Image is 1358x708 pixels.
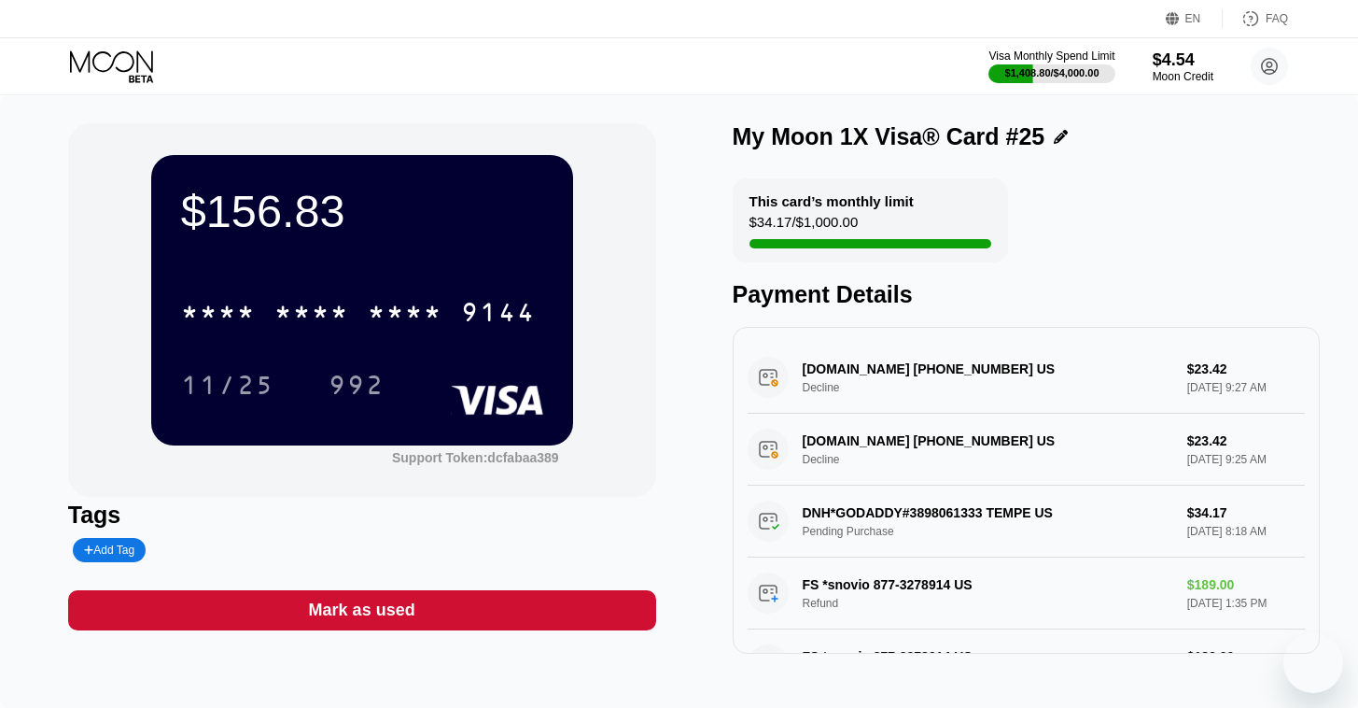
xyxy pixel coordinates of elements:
div: Add Tag [84,544,134,557]
div: Visa Monthly Spend Limit$1,408.80/$4,000.00 [988,50,1114,83]
div: This card’s monthly limit [749,193,914,209]
div: Moon Credit [1153,70,1213,83]
div: Visa Monthly Spend Limit [988,50,1114,63]
div: $156.83 [181,185,543,237]
div: $4.54Moon Credit [1153,50,1213,83]
div: 11/25 [181,373,274,403]
div: Support Token:dcfabaa389 [392,450,559,465]
div: 992 [315,361,399,408]
div: Tags [68,502,656,529]
div: Payment Details [733,281,1321,308]
div: 992 [329,373,385,403]
div: $1,408.80 / $4,000.00 [1005,67,1099,78]
div: EN [1185,12,1201,25]
div: $4.54 [1153,50,1213,70]
div: FAQ [1266,12,1288,25]
div: $34.17 / $1,000.00 [749,214,859,239]
div: FAQ [1223,9,1288,28]
iframe: Button to launch messaging window [1283,633,1343,693]
div: Mark as used [309,600,415,621]
div: My Moon 1X Visa® Card #25 [733,123,1045,150]
div: Support Token: dcfabaa389 [392,450,559,465]
div: EN [1166,9,1223,28]
div: 9144 [461,300,536,330]
div: Mark as used [68,590,656,630]
div: 11/25 [167,361,288,408]
div: Add Tag [73,538,146,562]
